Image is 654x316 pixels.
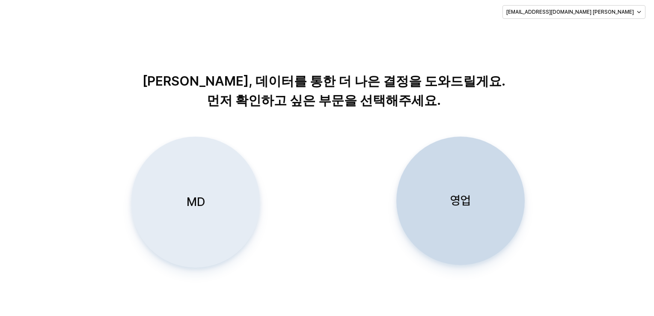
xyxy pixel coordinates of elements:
[131,137,259,268] button: MD
[396,137,525,265] button: 영업
[506,9,634,15] p: [EMAIL_ADDRESS][DOMAIN_NAME] [PERSON_NAME]
[450,193,471,209] p: 영업
[502,5,645,19] button: [EMAIL_ADDRESS][DOMAIN_NAME] [PERSON_NAME]
[186,194,205,210] p: MD
[105,72,542,110] p: [PERSON_NAME], 데이터를 통한 더 나은 결정을 도와드릴게요. 먼저 확인하고 싶은 부문을 선택해주세요.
